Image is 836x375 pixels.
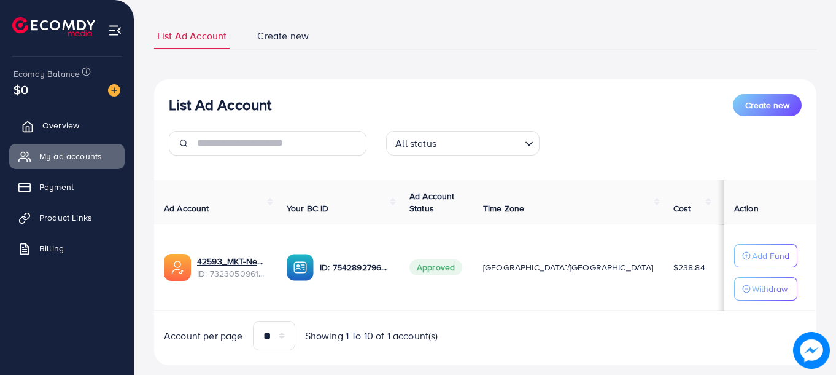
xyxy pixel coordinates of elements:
span: Ad Account Status [409,190,455,215]
span: Product Links [39,211,92,224]
span: ID: 7323050961424007170 [197,267,267,280]
span: Action [734,202,759,215]
span: Your BC ID [287,202,329,215]
span: Payment [39,181,74,193]
span: Ad Account [164,202,209,215]
span: Create new [257,29,309,43]
img: image [108,84,120,97]
span: Time Zone [483,202,524,215]
button: Create new [733,94,802,116]
span: $238.84 [673,261,705,274]
span: My ad accounts [39,150,102,162]
span: All status [393,135,439,152]
span: Approved [409,259,462,275]
button: Add Fund [734,244,797,267]
span: List Ad Account [157,29,226,43]
span: Showing 1 To 10 of 1 account(s) [305,329,438,343]
p: ID: 7542892796370649089 [320,260,390,275]
span: Account per page [164,329,243,343]
a: Payment [9,175,125,199]
button: Withdraw [734,277,797,301]
span: Cost [673,202,691,215]
img: image [793,332,830,369]
a: My ad accounts [9,144,125,168]
img: menu [108,23,122,37]
span: Create new [745,99,789,111]
p: Add Fund [752,248,789,263]
span: [GEOGRAPHIC_DATA]/[GEOGRAPHIC_DATA] [483,261,654,274]
span: Billing [39,242,64,255]
a: Product Links [9,205,125,230]
h3: List Ad Account [169,96,271,114]
img: logo [12,17,95,36]
a: Overview [9,113,125,138]
img: ic-ba-acc.ded83a64.svg [287,254,314,281]
p: Withdraw [752,282,788,296]
a: Billing [9,236,125,261]
span: $0 [14,81,28,98]
div: <span class='underline'>42593_MKT-New_1705030690861</span></br>7323050961424007170 [197,255,267,280]
span: Overview [42,119,79,132]
span: Ecomdy Balance [14,68,80,80]
div: Search for option [386,131,540,156]
input: Search for option [440,132,520,152]
img: ic-ads-acc.e4c84228.svg [164,254,191,281]
a: 42593_MKT-New_1705030690861 [197,255,267,267]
